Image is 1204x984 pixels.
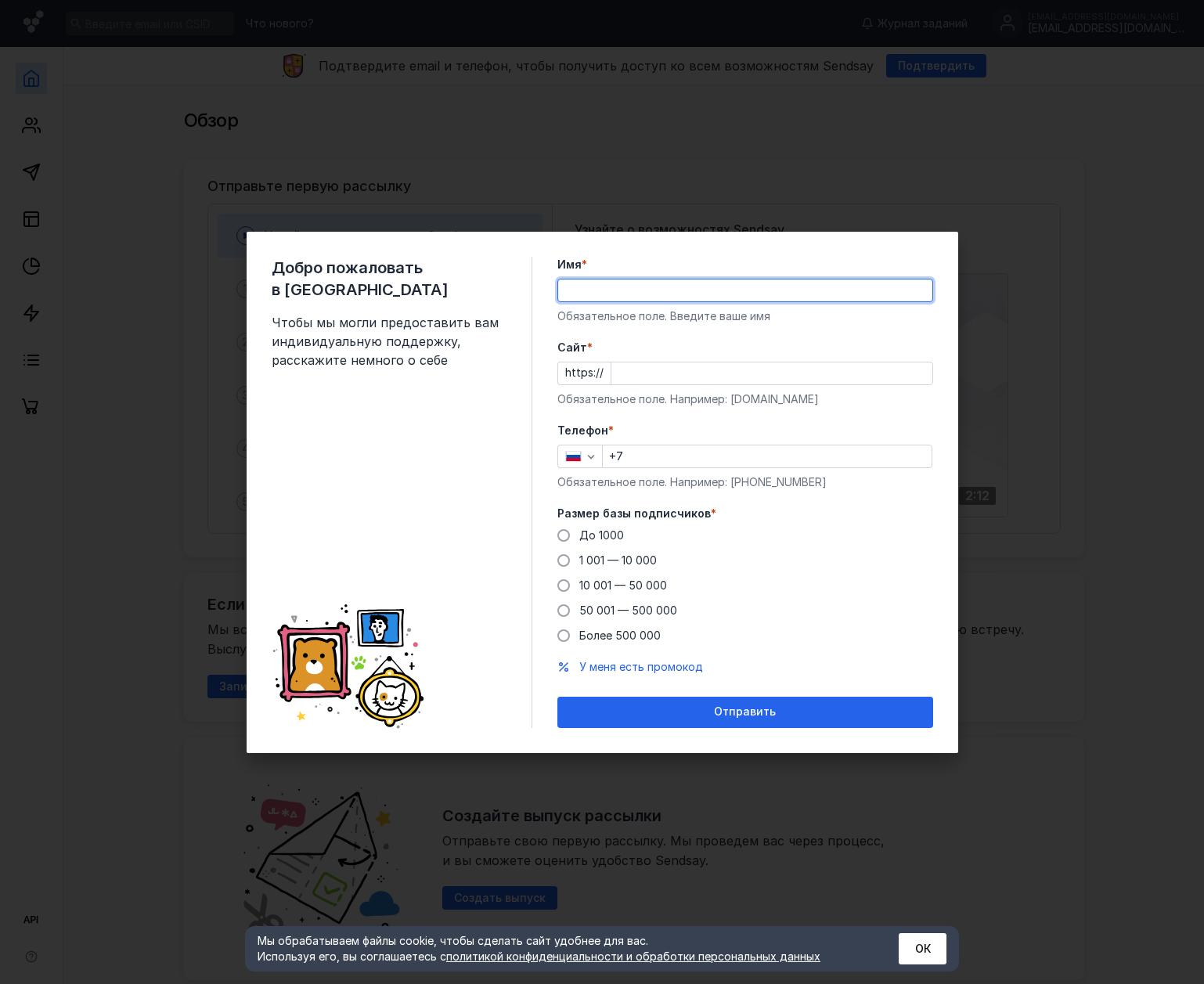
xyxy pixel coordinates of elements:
[557,391,933,407] div: Обязательное поле. Например: [DOMAIN_NAME]
[258,933,860,964] div: Мы обрабатываем файлы cookie, чтобы сделать сайт удобнее для вас. Используя его, вы соглашаетесь c
[557,340,587,355] span: Cайт
[557,506,711,521] span: Размер базы подписчиков
[579,604,677,617] span: 50 001 — 500 000
[579,660,703,673] span: У меня есть промокод
[899,933,946,964] button: ОК
[579,659,703,675] button: У меня есть промокод
[272,313,506,369] span: Чтобы мы могли предоставить вам индивидуальную поддержку, расскажите немного о себе
[557,474,933,490] div: Обязательное поле. Например: [PHONE_NUMBER]
[557,257,582,272] span: Имя
[579,579,667,592] span: 10 001 — 50 000
[557,423,608,438] span: Телефон
[446,950,820,963] a: политикой конфиденциальности и обработки персональных данных
[272,257,506,301] span: Добро пожаловать в [GEOGRAPHIC_DATA]
[557,308,933,324] div: Обязательное поле. Введите ваше имя
[579,629,661,642] span: Более 500 000
[579,553,657,567] span: 1 001 — 10 000
[579,528,624,542] span: До 1000
[714,705,776,719] span: Отправить
[557,697,933,728] button: Отправить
